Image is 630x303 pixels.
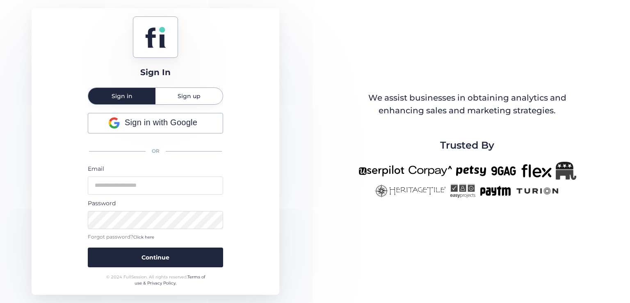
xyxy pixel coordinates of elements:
[103,274,209,287] div: © 2024 FullSession. All rights reserved.
[358,162,404,180] img: userpilot-new.png
[490,162,517,180] img: 9gag-new.png
[88,233,223,241] div: Forgot password?
[479,184,511,198] img: paytm-new.png
[556,162,576,180] img: Republicanlogo-bw.png
[450,184,475,198] img: easyprojects-new.png
[142,253,169,262] span: Continue
[456,162,486,180] img: petsy-new.png
[440,138,494,153] span: Trusted By
[88,142,223,160] div: OR
[521,162,552,180] img: flex-new.png
[88,164,223,173] div: Email
[88,199,223,208] div: Password
[178,93,201,99] span: Sign up
[409,162,452,180] img: corpay-new.png
[374,184,446,198] img: heritagetile-new.png
[515,184,560,198] img: turion-new.png
[88,248,223,267] button: Continue
[125,116,197,129] span: Sign in with Google
[135,274,205,286] a: Terms of use & Privacy Policy.
[359,92,575,117] div: We assist businesses in obtaining analytics and enhancing sales and marketing strategies.
[140,66,171,79] div: Sign In
[133,234,154,240] span: Click here
[112,93,132,99] span: Sign in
